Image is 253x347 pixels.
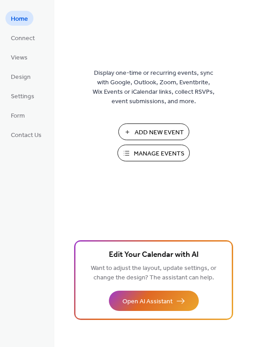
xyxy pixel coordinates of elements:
span: Want to adjust the layout, update settings, or change the design? The assistant can help. [91,262,216,284]
a: Views [5,50,33,64]
a: Contact Us [5,127,47,142]
a: Form [5,108,30,123]
span: Manage Events [134,149,184,159]
span: Connect [11,34,35,43]
a: Settings [5,88,40,103]
a: Design [5,69,36,84]
button: Add New Event [118,123,189,140]
span: Form [11,111,25,121]
button: Manage Events [117,145,190,161]
span: Display one-time or recurring events, sync with Google, Outlook, Zoom, Eventbrite, Wix Events or ... [93,68,215,106]
a: Home [5,11,33,26]
span: Open AI Assistant [122,297,173,306]
span: Views [11,53,28,63]
button: Open AI Assistant [109,291,199,311]
span: Edit Your Calendar with AI [109,249,199,261]
span: Contact Us [11,131,42,140]
span: Home [11,14,28,24]
span: Add New Event [135,128,184,137]
a: Connect [5,30,40,45]
span: Settings [11,92,34,101]
span: Design [11,73,31,82]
